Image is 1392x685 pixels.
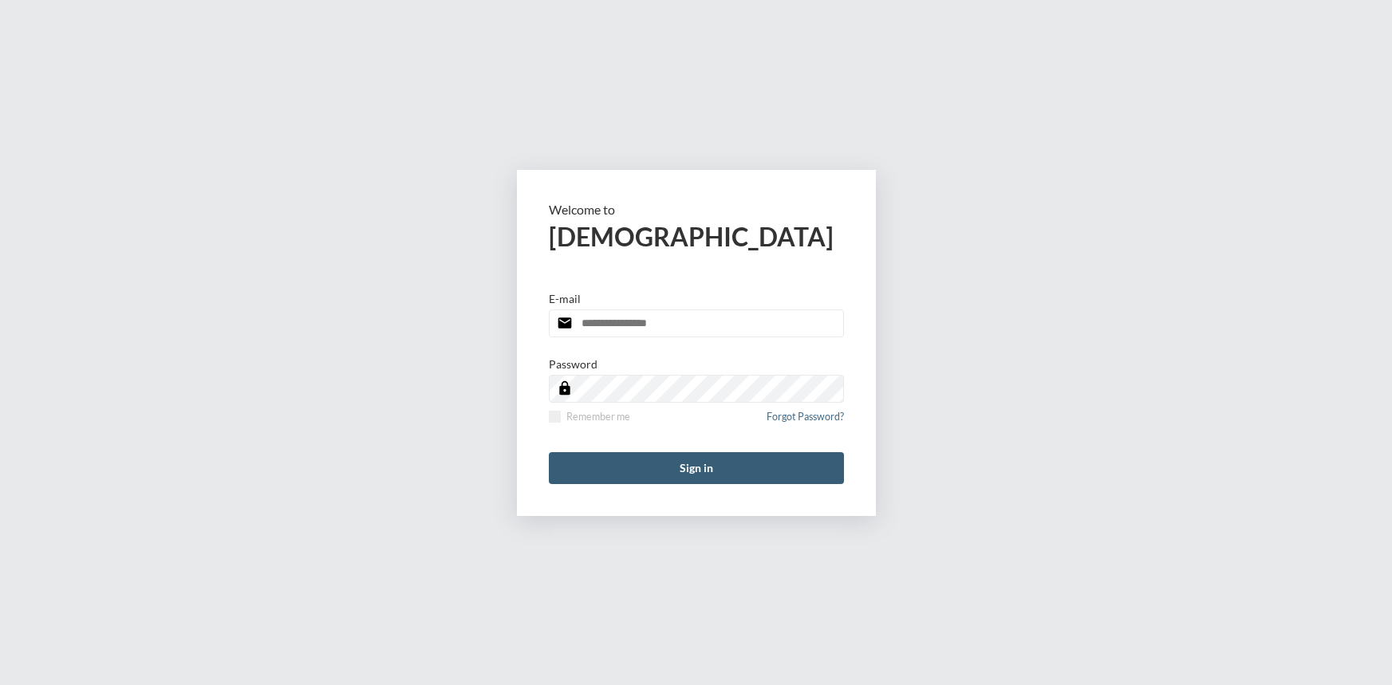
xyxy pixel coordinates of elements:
a: Forgot Password? [767,411,844,432]
label: Remember me [549,411,630,423]
h2: [DEMOGRAPHIC_DATA] [549,221,844,252]
p: Password [549,357,597,371]
p: Welcome to [549,202,844,217]
button: Sign in [549,452,844,484]
p: E-mail [549,292,581,305]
